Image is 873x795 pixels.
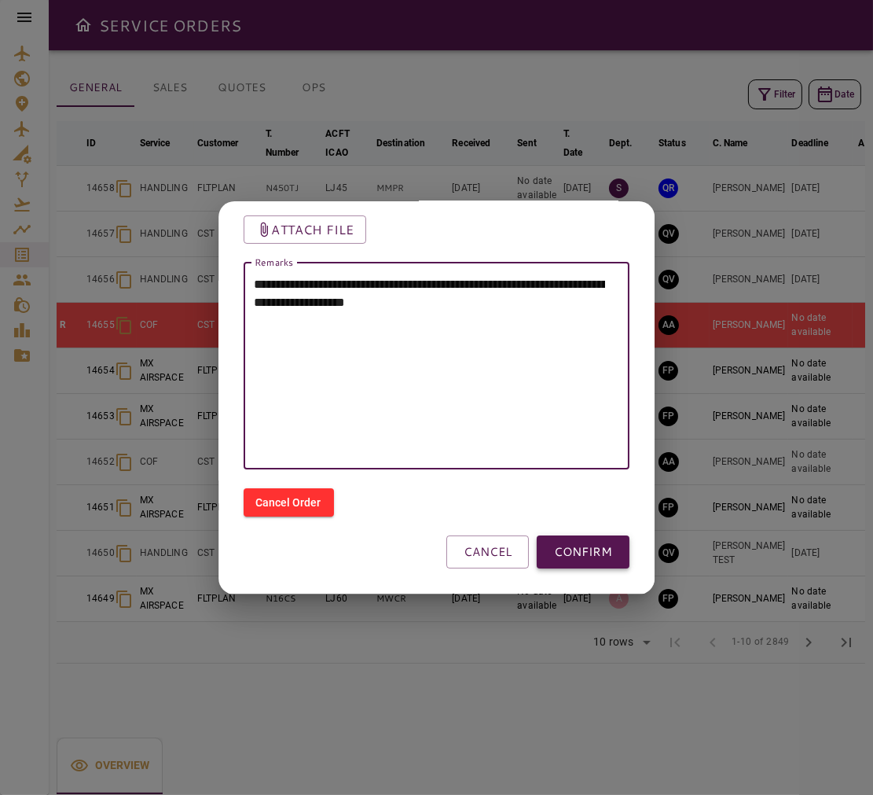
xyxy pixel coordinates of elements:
[244,215,367,244] button: Attach file
[255,256,293,269] label: Remarks
[446,536,529,569] button: CANCEL
[537,536,629,569] button: CONFIRM
[244,488,334,517] button: Cancel Order
[272,220,354,239] p: Attach file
